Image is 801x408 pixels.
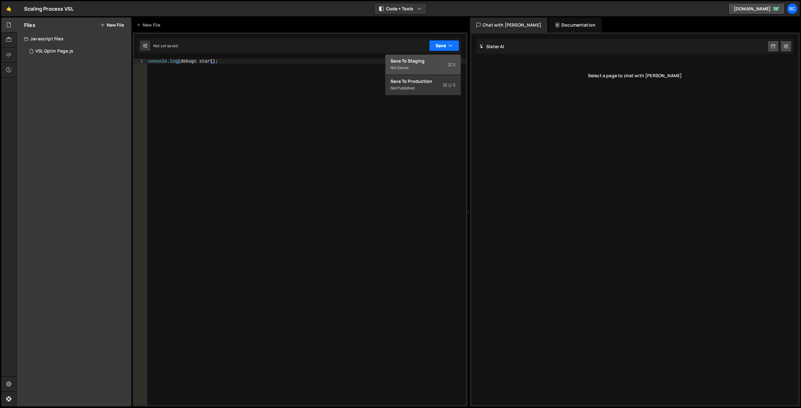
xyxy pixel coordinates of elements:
[390,78,456,84] div: Save to Production
[443,82,456,88] span: S
[24,5,74,13] div: Scaling Process VSL
[24,22,35,28] h2: Files
[136,22,163,28] div: New File
[134,59,147,64] div: 1
[479,43,504,49] h2: Slater AI
[100,23,124,28] button: New File
[470,18,548,33] div: Chat with [PERSON_NAME]
[787,3,798,14] a: Sc
[374,3,427,14] button: Code + Tools
[549,18,602,33] div: Documentation
[728,3,785,14] a: [DOMAIN_NAME]
[24,45,131,58] div: 16716/45699.js
[1,1,17,16] a: 🤙
[385,75,461,95] button: Save to ProductionS Not published
[390,64,456,72] div: Not saved
[153,43,178,48] div: Not yet saved
[35,48,73,54] div: VSL Optin Page.js
[390,84,456,92] div: Not published
[390,58,456,64] div: Save to Staging
[476,63,793,88] div: Select a page to chat with [PERSON_NAME]
[448,62,456,68] span: S
[429,40,459,51] button: Save
[17,33,131,45] div: Javascript files
[385,55,461,75] button: Save to StagingS Not saved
